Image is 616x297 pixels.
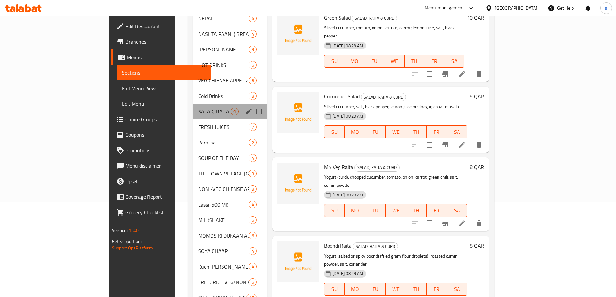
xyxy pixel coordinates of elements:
div: SALAD, RAITA & CURD [353,242,398,250]
div: SOUP OF THE DAY [198,154,249,162]
span: SALAD, RAITA & CURD [355,164,399,171]
h6: 10 QAR [467,13,484,22]
span: 4 [249,248,256,254]
p: Yogurt, salted or spicy boondi (fried gram flour droplets), roasted cumin powder, salt, coriander [324,252,467,268]
button: edit [244,107,254,116]
span: Edit Menu [122,100,206,108]
span: FRIED RICE VEG/NON VEG [198,278,249,286]
div: Menu-management [425,4,464,12]
button: TU [364,55,384,68]
button: TU [365,125,385,138]
div: items [249,46,257,53]
span: Upsell [125,177,206,185]
span: [PERSON_NAME] [198,46,249,53]
span: [DATE] 08:29 AM [330,113,366,119]
span: SALAD, RAITA & CURD [198,108,231,115]
div: items [249,216,257,224]
div: items [249,263,257,270]
span: 3 [249,171,256,177]
span: 8 [249,186,256,192]
span: TH [409,284,424,294]
div: NASHTA PAANI ( BREAKFAST )4 [193,26,267,42]
span: WE [388,127,404,137]
a: Choice Groups [111,111,211,127]
button: FR [427,125,447,138]
span: Paratha [198,139,249,146]
span: TU [368,284,383,294]
button: Branch-specific-item [438,216,453,231]
span: 4 [249,202,256,208]
div: items [249,247,257,255]
div: FRIED RICE VEG/NON VEG6 [193,274,267,290]
span: Cucumber Salad [324,91,360,101]
span: Promotions [125,146,206,154]
a: Coverage Report [111,189,211,205]
span: a [605,5,607,12]
span: NASHTA PAANI ( BREAKFAST ) [198,30,249,38]
button: MO [345,283,365,296]
a: Branches [111,34,211,49]
div: items [249,278,257,286]
div: VEG CHIENSE APPETIZER8 [193,73,267,88]
span: Full Menu View [122,84,206,92]
a: Menus [111,49,211,65]
span: TH [409,127,424,137]
span: Select to update [423,217,436,230]
span: TU [368,206,383,215]
button: delete [471,137,487,153]
span: FR [427,57,442,66]
div: Kuch [PERSON_NAME]4 [193,259,267,274]
div: MILKSHAKE6 [193,212,267,228]
button: SU [324,204,345,217]
span: TH [407,57,422,66]
div: NON -VEG CHIENSE APPETIZER8 [193,181,267,197]
span: THE TOWN VILLAGE [GEOGRAPHIC_DATA] [198,170,249,177]
button: delete [471,66,487,82]
span: TU [368,127,383,137]
div: items [249,154,257,162]
img: Boondi Raita [277,241,319,282]
span: 6 [249,279,256,285]
div: items [249,123,257,131]
div: Cold Drinks [198,92,249,100]
a: Edit menu item [458,219,466,227]
button: SA [447,283,467,296]
span: MOMOS KI DUKAAN AUR NEPAL KI SHAAN [198,232,249,239]
button: SU [324,55,344,68]
button: TU [365,204,385,217]
span: SA [449,284,465,294]
span: SALAD, RAITA & CURD [361,93,406,101]
button: WE [386,283,406,296]
button: TH [406,204,427,217]
span: WE [387,57,402,66]
h6: 5 QAR [470,92,484,101]
div: items [249,15,257,22]
span: 7 [249,124,256,130]
span: Sections [122,69,206,77]
button: TH [406,125,427,138]
span: FR [429,127,444,137]
div: items [249,92,257,100]
div: items [249,185,257,193]
div: NEPALI [198,15,249,22]
span: 4 [249,155,256,161]
div: Lassi (500 Ml)4 [193,197,267,212]
span: 2 [249,140,256,146]
span: Version: [112,226,128,235]
div: REHDI WALA KHANA JARUR KHAKE JANA [198,46,249,53]
span: Boondi Raita [324,241,351,250]
span: SALAD, RAITA & CURD [352,15,397,22]
span: Menu disclaimer [125,162,206,170]
button: MO [344,55,364,68]
a: Edit Restaurant [111,18,211,34]
button: TU [365,283,385,296]
button: MO [345,125,365,138]
span: 6 [249,62,256,68]
div: SOYA CHAAP [198,247,249,255]
span: MILKSHAKE [198,216,249,224]
div: HOT DRINKS6 [193,57,267,73]
div: SALAD, RAITA & CURD [354,164,400,172]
